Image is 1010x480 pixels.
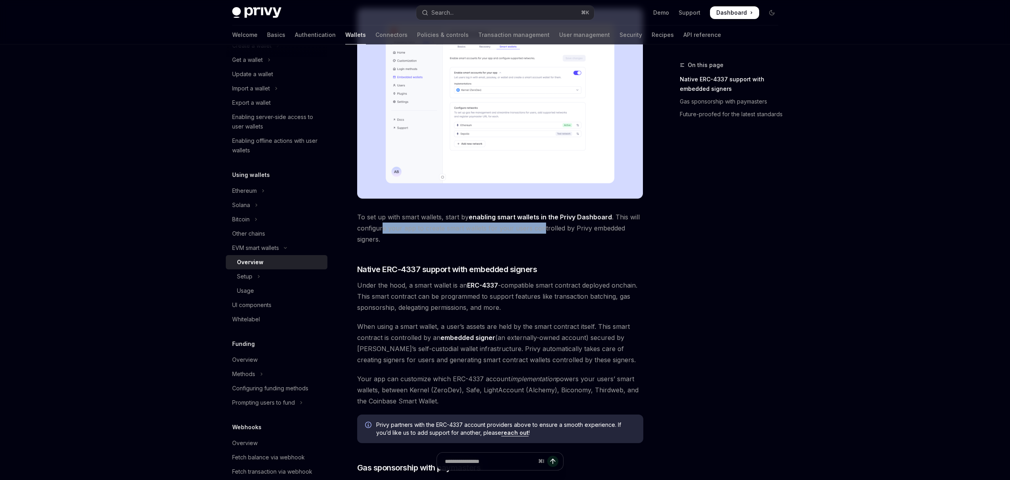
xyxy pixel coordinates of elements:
[232,467,312,476] div: Fetch transaction via webhook
[226,241,327,255] button: Toggle EVM smart wallets section
[716,9,747,17] span: Dashboard
[226,284,327,298] a: Usage
[226,212,327,227] button: Toggle Bitcoin section
[226,198,327,212] button: Toggle Solana section
[237,286,254,296] div: Usage
[375,25,408,44] a: Connectors
[226,227,327,241] a: Other chains
[226,53,327,67] button: Toggle Get a wallet section
[232,243,279,253] div: EVM smart wallets
[232,384,308,393] div: Configuring funding methods
[232,84,270,93] div: Import a wallet
[232,25,258,44] a: Welcome
[232,229,265,238] div: Other chains
[357,321,643,365] span: When using a smart wallet, a user’s assets are held by the smart contract itself. This smart cont...
[501,429,529,436] a: reach out
[226,81,327,96] button: Toggle Import a wallet section
[232,200,250,210] div: Solana
[445,453,535,470] input: Ask a question...
[232,170,270,180] h5: Using wallets
[357,8,643,199] img: Sample enable smart wallets
[680,73,785,95] a: Native ERC-4337 support with embedded signers
[559,25,610,44] a: User management
[441,334,495,342] strong: embedded signer
[232,215,250,224] div: Bitcoin
[357,373,643,407] span: Your app can customize which ERC-4337 account powers your users’ smart wallets, between Kernel (Z...
[226,134,327,157] a: Enabling offline actions with user wallets
[357,264,537,275] span: Native ERC-4337 support with embedded signers
[226,269,327,284] button: Toggle Setup section
[226,312,327,326] a: Whitelabel
[232,453,305,462] div: Fetch balance via webhook
[357,211,643,245] span: To set up with smart wallets, start by . This will configure your app to create smart wallets for...
[232,98,271,108] div: Export a wallet
[232,186,257,196] div: Ethereum
[365,422,373,430] svg: Info
[267,25,285,44] a: Basics
[226,450,327,465] a: Fetch balance via webhook
[683,25,721,44] a: API reference
[237,272,252,281] div: Setup
[232,112,323,131] div: Enabling server-side access to user wallets
[226,96,327,110] a: Export a wallet
[467,281,498,290] a: ERC-4337
[431,8,454,17] div: Search...
[357,280,643,313] span: Under the hood, a smart wallet is an -compatible smart contract deployed onchain. This smart cont...
[547,456,558,467] button: Send message
[345,25,366,44] a: Wallets
[680,108,785,121] a: Future-proofed for the latest standards
[232,55,263,65] div: Get a wallet
[510,375,556,383] em: implementation
[232,7,281,18] img: dark logo
[226,381,327,396] a: Configuring funding methods
[478,25,550,44] a: Transaction management
[680,95,785,108] a: Gas sponsorship with paymasters
[226,465,327,479] a: Fetch transaction via webhook
[232,398,295,407] div: Prompting users to fund
[416,6,594,20] button: Open search
[581,10,589,16] span: ⌘ K
[232,355,258,365] div: Overview
[226,255,327,269] a: Overview
[232,339,255,349] h5: Funding
[232,438,258,448] div: Overview
[232,300,271,310] div: UI components
[679,9,700,17] a: Support
[226,436,327,450] a: Overview
[295,25,336,44] a: Authentication
[226,184,327,198] button: Toggle Ethereum section
[710,6,759,19] a: Dashboard
[226,396,327,410] button: Toggle Prompting users to fund section
[653,9,669,17] a: Demo
[688,60,723,70] span: On this page
[226,367,327,381] button: Toggle Methods section
[232,422,262,432] h5: Webhooks
[232,315,260,324] div: Whitelabel
[226,110,327,134] a: Enabling server-side access to user wallets
[232,136,323,155] div: Enabling offline actions with user wallets
[226,67,327,81] a: Update a wallet
[226,353,327,367] a: Overview
[237,257,264,267] div: Overview
[376,421,635,437] span: Privy partners with the ERC-4337 account providers above to ensure a smooth experience. If you’d ...
[619,25,642,44] a: Security
[469,213,612,221] a: enabling smart wallets in the Privy Dashboard
[652,25,674,44] a: Recipes
[417,25,469,44] a: Policies & controls
[766,6,778,19] button: Toggle dark mode
[232,69,273,79] div: Update a wallet
[232,369,255,379] div: Methods
[226,298,327,312] a: UI components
